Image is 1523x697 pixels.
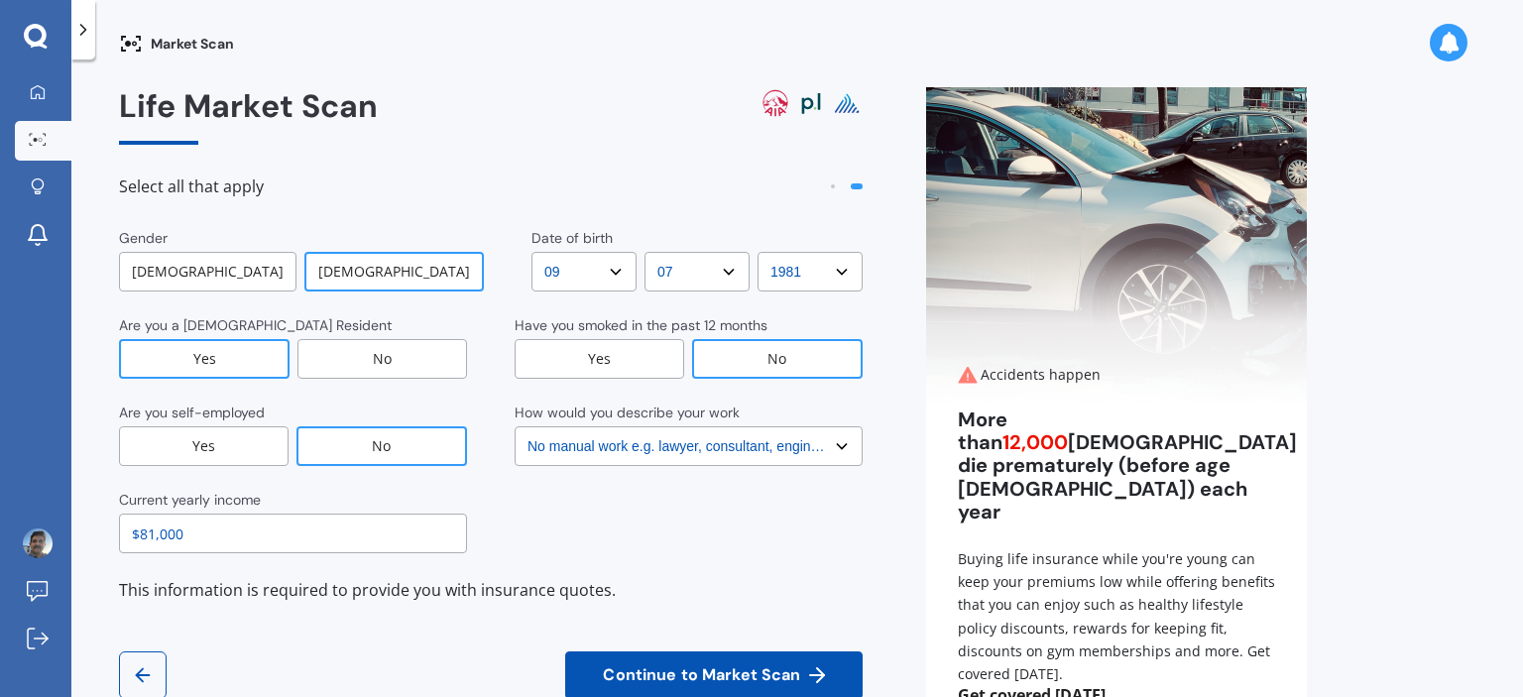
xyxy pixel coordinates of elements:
img: pinnacle life logo [831,87,863,119]
div: How would you describe your work [515,403,740,422]
span: 12,000 [1002,429,1068,455]
div: Have you smoked in the past 12 months [515,315,767,335]
input: Enter amount [119,514,467,553]
div: Accidents happen [958,365,1275,385]
div: Gender [119,228,168,248]
span: Continue to Market Scan [599,666,804,685]
div: No [297,339,467,379]
div: Are you self-employed [119,403,265,422]
span: Life Market Scan [119,85,378,127]
div: [DEMOGRAPHIC_DATA] [304,252,484,291]
div: Yes [119,426,289,466]
img: aia logo [760,87,791,119]
img: Accidents happen [926,87,1307,405]
div: Market Scan [119,32,234,56]
div: More than [DEMOGRAPHIC_DATA] die prematurely (before age [DEMOGRAPHIC_DATA]) each year [958,408,1275,523]
div: Buying life insurance while you're young can keep your premiums low while offering benefits that ... [958,547,1275,685]
div: No [692,339,863,379]
div: No [296,426,467,466]
div: Yes [119,339,290,379]
div: Current yearly income [119,490,261,510]
span: Select all that apply [119,176,264,196]
div: Date of birth [531,228,613,248]
div: Yes [515,339,684,379]
img: ACg8ocKl59LbibDNEVTAUrvFGQ1QlwJXCavCknOSF135wZmVeA=s96-c [23,528,53,558]
div: This information is required to provide you with insurance quotes. [119,577,863,604]
img: partners life logo [795,87,827,119]
div: [DEMOGRAPHIC_DATA] [119,252,296,291]
div: Are you a [DEMOGRAPHIC_DATA] Resident [119,315,392,335]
